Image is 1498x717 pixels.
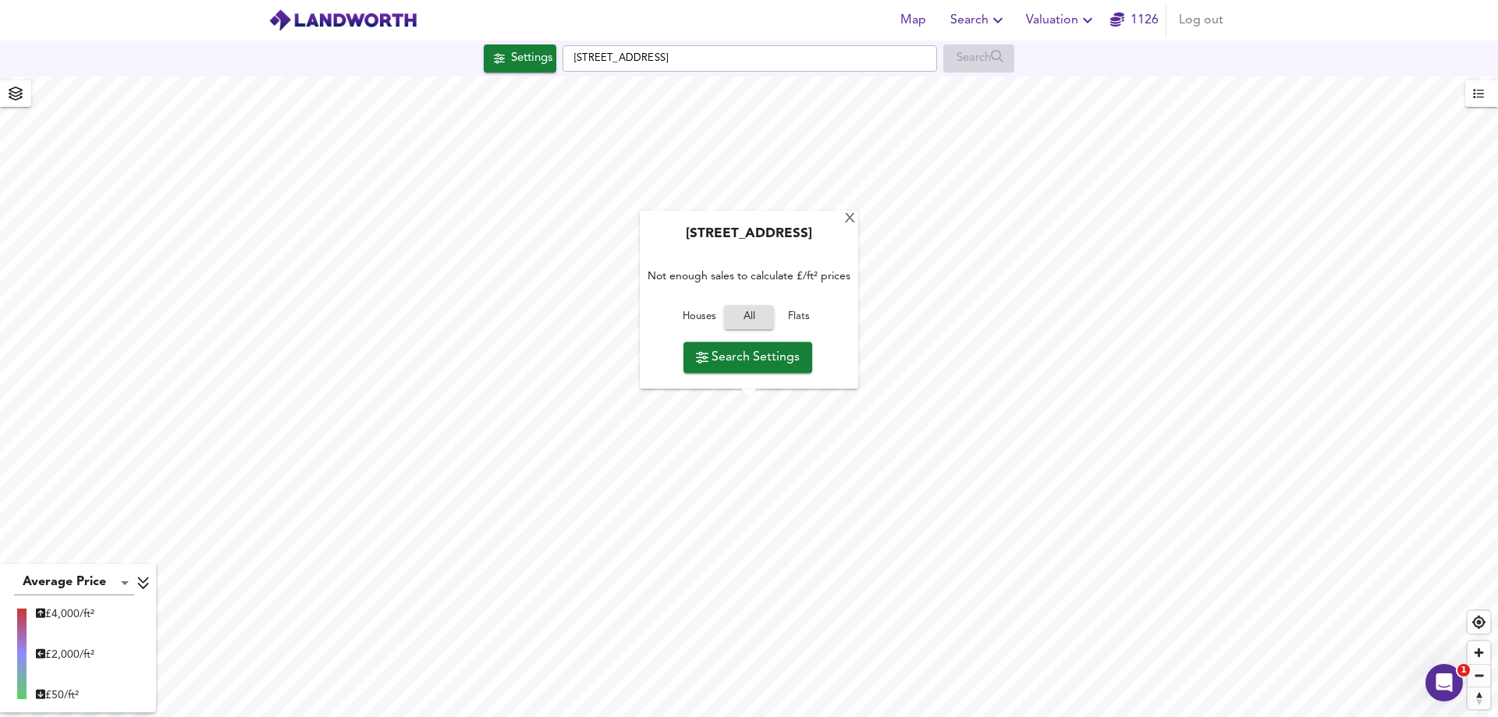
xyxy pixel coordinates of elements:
[943,44,1014,73] div: Enable a Source before running a Search
[36,647,94,662] div: £ 2,000/ft²
[1468,611,1490,634] button: Find my location
[268,9,417,32] img: logo
[894,9,932,31] span: Map
[511,48,552,69] div: Settings
[36,687,94,703] div: £ 50/ft²
[683,342,812,373] button: Search Settings
[674,306,724,330] button: Houses
[14,570,134,595] div: Average Price
[484,44,556,73] button: Settings
[732,309,766,327] span: All
[1026,9,1097,31] span: Valuation
[1468,665,1490,687] span: Zoom out
[678,309,720,327] span: Houses
[724,306,774,330] button: All
[843,212,857,227] div: X
[950,9,1007,31] span: Search
[1020,5,1103,36] button: Valuation
[648,252,850,301] div: Not enough sales to calculate £/ft² prices
[563,45,937,72] input: Enter a location...
[1457,664,1470,676] span: 1
[36,606,94,622] div: £ 4,000/ft²
[1468,687,1490,709] button: Reset bearing to north
[944,5,1013,36] button: Search
[484,44,556,73] div: Click to configure Search Settings
[774,306,824,330] button: Flats
[888,5,938,36] button: Map
[1425,664,1463,701] iframe: Intercom live chat
[1109,5,1159,36] button: 1126
[778,309,820,327] span: Flats
[1110,9,1159,31] a: 1126
[648,227,850,252] div: [STREET_ADDRESS]
[1179,9,1223,31] span: Log out
[696,346,800,368] span: Search Settings
[1468,664,1490,687] button: Zoom out
[1468,641,1490,664] button: Zoom in
[1173,5,1230,36] button: Log out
